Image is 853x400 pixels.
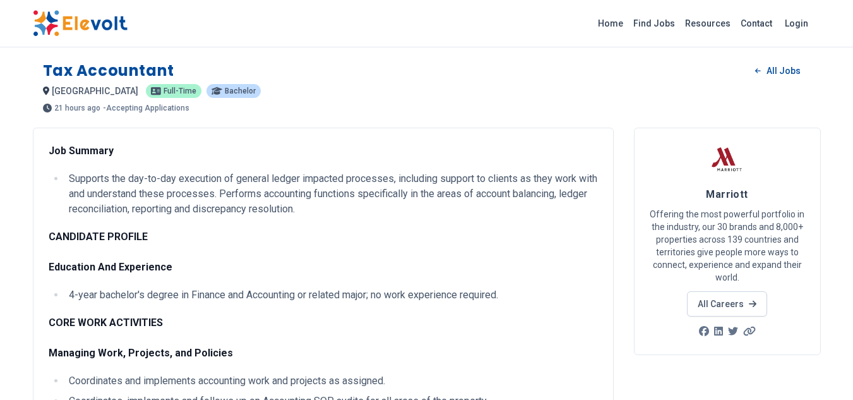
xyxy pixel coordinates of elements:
[65,171,598,217] li: Supports the day-to-day execution of general ledger impacted processes, including support to clie...
[52,86,138,96] span: [GEOGRAPHIC_DATA]
[65,288,598,303] li: 4-year bachelor's degree in Finance and Accounting or related major; no work experience required.
[650,208,805,284] p: Offering the most powerful portfolio in the industry, our 30 brands and 8,000+ properties across ...
[706,188,748,200] span: Marriott
[49,231,148,243] strong: CANDIDATE PROFILE
[103,104,189,112] p: - Accepting Applications
[49,347,233,359] strong: Managing Work, Projects, and Policies
[49,317,163,329] strong: CORE WORK ACTIVITIES
[745,61,810,80] a: All Jobs
[54,104,100,112] span: 21 hours ago
[49,145,114,157] strong: Job Summary
[687,291,767,317] a: All Careers
[712,143,743,175] img: Marriott
[225,87,256,95] span: Bachelor
[65,373,598,389] li: Coordinates and implements accounting work and projects as assigned.
[680,13,736,33] a: Resources
[628,13,680,33] a: Find Jobs
[777,11,816,36] a: Login
[49,261,172,273] strong: Education And Experience
[164,87,196,95] span: Full-time
[593,13,628,33] a: Home
[43,61,174,81] h1: Tax Accountant
[736,13,777,33] a: Contact
[33,10,128,37] img: Elevolt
